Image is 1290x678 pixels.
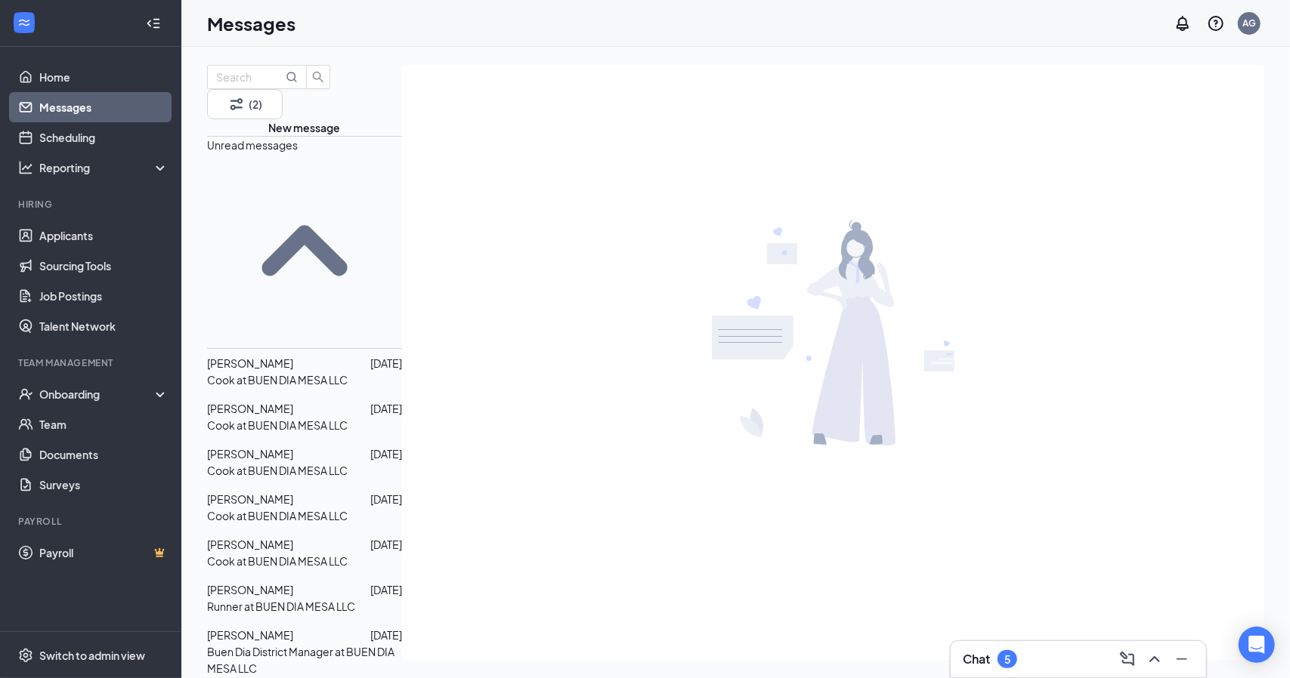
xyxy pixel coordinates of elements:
svg: Notifications [1174,14,1192,32]
span: Unread messages [207,138,298,152]
p: [DATE] [370,627,402,643]
div: Switch to admin view [39,648,145,663]
div: Open Intercom Messenger [1239,627,1275,663]
button: Filter (2) [207,89,283,119]
p: [DATE] [370,536,402,553]
svg: Filter [227,95,246,113]
button: ComposeMessage [1115,647,1140,671]
span: [PERSON_NAME] [207,402,293,415]
span: [PERSON_NAME] [207,628,293,642]
svg: Minimize [1173,650,1191,668]
span: [PERSON_NAME] [207,538,293,551]
button: Minimize [1170,647,1194,671]
div: Onboarding [39,387,156,402]
a: Job Postings [39,281,169,311]
p: Cook at BUEN DIA MESA LLC [207,417,348,433]
a: Team [39,409,169,439]
svg: MagnifyingGlass [286,71,298,83]
span: [PERSON_NAME] [207,447,293,461]
svg: Settings [18,648,33,663]
svg: SmallChevronUp [207,153,402,348]
svg: WorkstreamLogo [17,15,32,30]
a: PayrollCrown [39,538,169,568]
a: Messages [39,92,169,122]
a: Home [39,62,169,92]
span: [PERSON_NAME] [207,583,293,596]
p: [DATE] [370,445,402,462]
svg: UserCheck [18,387,33,402]
span: [PERSON_NAME] [207,356,293,370]
p: Cook at BUEN DIA MESA LLC [207,371,348,388]
h3: Chat [963,651,990,667]
span: search [307,71,329,83]
input: Search [216,69,283,85]
svg: ChevronUp [1146,650,1164,668]
button: New message [268,119,340,136]
p: Cook at BUEN DIA MESA LLC [207,507,348,524]
p: Buen Dia District Manager at BUEN DIA MESA LLC [207,643,402,676]
svg: Collapse [146,16,161,31]
a: Scheduling [39,122,169,153]
h1: Messages [207,11,295,36]
a: Documents [39,439,169,470]
a: Surveys [39,470,169,500]
p: [DATE] [370,581,402,598]
div: Reporting [39,160,169,175]
p: Runner at BUEN DIA MESA LLC [207,598,355,615]
svg: Analysis [18,160,33,175]
div: Team Management [18,356,166,369]
a: Sourcing Tools [39,251,169,281]
button: ChevronUp [1143,647,1167,671]
div: 5 [1004,653,1010,666]
div: AG [1242,17,1256,29]
p: [DATE] [370,491,402,507]
p: Cook at BUEN DIA MESA LLC [207,462,348,479]
p: [DATE] [370,355,402,371]
div: Hiring [18,198,166,211]
svg: ComposeMessage [1118,650,1137,668]
a: Applicants [39,220,169,251]
a: Talent Network [39,311,169,341]
button: search [306,65,330,89]
p: [DATE] [370,400,402,417]
p: Cook at BUEN DIA MESA LLC [207,553,348,569]
svg: QuestionInfo [1207,14,1225,32]
span: [PERSON_NAME] [207,492,293,506]
div: Payroll [18,515,166,528]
